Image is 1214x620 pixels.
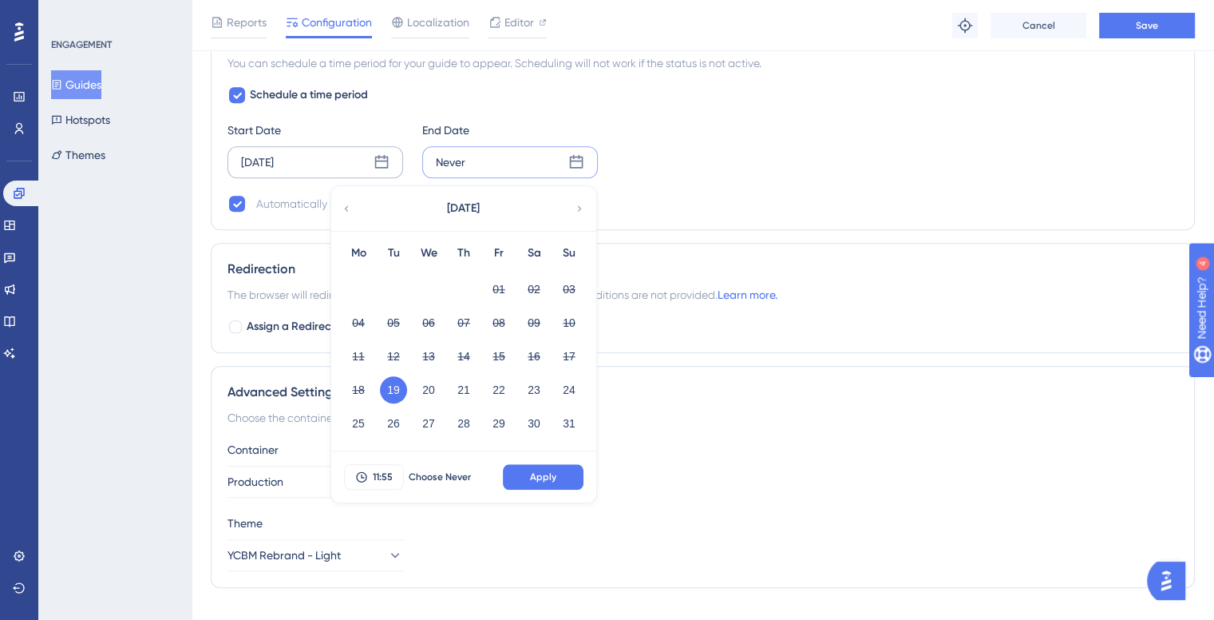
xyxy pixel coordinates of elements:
button: 26 [380,410,407,437]
div: Th [446,244,481,263]
button: Choose Never [404,464,476,490]
span: Schedule a time period [250,85,368,105]
div: Sa [516,244,552,263]
button: 23 [520,376,548,403]
div: Choose the container and theme for the guide. [227,408,1178,427]
button: Production [227,466,403,498]
button: 29 [485,410,512,437]
span: Cancel [1022,19,1055,32]
span: 11:55 [373,471,393,483]
button: 25 [345,410,372,437]
button: 13 [415,343,442,370]
div: Advanced Settings [227,383,1178,402]
button: 14 [450,343,477,370]
span: The browser will redirect to the “Redirection URL” when the Targeting Conditions are not provided. [227,285,777,304]
button: 15 [485,343,512,370]
div: 4 [111,8,116,21]
span: Need Help? [38,4,100,23]
span: Configuration [302,13,372,32]
button: 02 [520,276,548,303]
button: 24 [556,376,583,403]
button: 30 [520,410,548,437]
span: Localization [407,13,469,32]
button: Themes [51,141,105,169]
button: 11 [345,343,372,370]
button: 11:55 [344,464,404,490]
button: 05 [380,309,407,336]
button: 31 [556,410,583,437]
span: Apply [530,471,556,483]
span: Production [227,472,283,491]
div: Tu [376,244,411,263]
div: You can schedule a time period for your guide to appear. Scheduling will not work if the status i... [227,54,1178,73]
button: 09 [520,309,548,336]
button: Cancel [991,13,1086,38]
div: [DATE] [241,153,274,172]
button: 16 [520,343,548,370]
span: YCBM Rebrand - Light [227,546,341,565]
div: ENGAGEMENT [51,38,112,51]
button: 06 [415,309,442,336]
button: [DATE] [383,193,543,225]
div: End Date [422,121,598,140]
button: 07 [450,309,477,336]
button: 22 [485,376,512,403]
div: Never [436,153,465,172]
span: Choose Never [409,471,471,483]
iframe: UserGuiding AI Assistant Launcher [1147,557,1195,605]
div: Theme [227,514,1178,533]
span: Editor [504,13,534,32]
button: 12 [380,343,407,370]
button: 27 [415,410,442,437]
button: 21 [450,376,477,403]
button: Save [1099,13,1195,38]
button: 08 [485,309,512,336]
div: Start Date [227,121,403,140]
button: YCBM Rebrand - Light [227,539,403,571]
button: 20 [415,376,442,403]
span: Reports [227,13,267,32]
button: 10 [556,309,583,336]
button: 03 [556,276,583,303]
a: Learn more. [718,288,777,301]
div: Su [552,244,587,263]
button: Apply [503,464,583,490]
button: 01 [485,276,512,303]
div: Fr [481,244,516,263]
button: 04 [345,309,372,336]
button: 17 [556,343,583,370]
div: Mo [341,244,376,263]
div: Automatically set as “Inactive” when the scheduled period is over. [256,194,585,213]
button: 19 [380,376,407,403]
button: 28 [450,410,477,437]
div: Container [227,440,1178,459]
button: Guides [51,70,101,99]
div: We [411,244,446,263]
span: Assign a Redirection URL [247,317,373,336]
div: Redirection [227,260,1178,279]
span: [DATE] [447,199,480,218]
button: Hotspots [51,105,110,134]
span: Save [1136,19,1158,32]
button: 18 [345,376,372,403]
